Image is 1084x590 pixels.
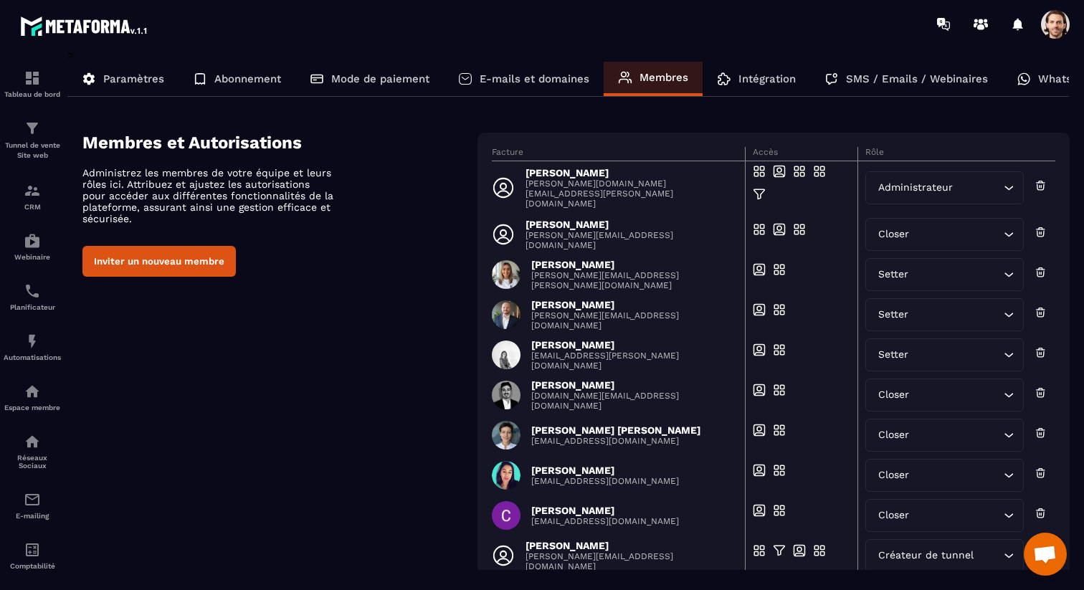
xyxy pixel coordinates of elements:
[531,391,736,411] p: [DOMAIN_NAME][EMAIL_ADDRESS][DOMAIN_NAME]
[531,424,700,436] p: [PERSON_NAME] [PERSON_NAME]
[912,427,999,443] input: Search for option
[4,530,61,581] a: accountantaccountantComptabilité
[865,539,1023,572] div: Search for option
[640,71,688,84] p: Membres
[875,267,911,282] span: Setter
[24,333,41,350] img: automations
[865,298,1023,331] div: Search for option
[531,351,736,371] p: [EMAIL_ADDRESS][PERSON_NAME][DOMAIN_NAME]
[24,282,41,300] img: scheduler
[20,13,149,39] img: logo
[912,227,999,242] input: Search for option
[480,72,589,85] p: E-mails et domaines
[4,372,61,422] a: automationsautomationsEspace membre
[875,180,956,196] span: Administrateur
[24,541,41,558] img: accountant
[531,310,736,330] p: [PERSON_NAME][EMAIL_ADDRESS][DOMAIN_NAME]
[875,467,912,483] span: Closer
[24,433,41,450] img: social-network
[875,347,911,363] span: Setter
[875,307,911,323] span: Setter
[526,230,736,250] p: [PERSON_NAME][EMAIL_ADDRESS][DOMAIN_NAME]
[526,540,736,551] p: [PERSON_NAME]
[526,551,736,571] p: [PERSON_NAME][EMAIL_ADDRESS][DOMAIN_NAME]
[865,459,1023,492] div: Search for option
[24,491,41,508] img: email
[24,120,41,137] img: formation
[865,218,1023,251] div: Search for option
[531,436,700,446] p: [EMAIL_ADDRESS][DOMAIN_NAME]
[858,147,1055,161] th: Rôle
[24,182,41,199] img: formation
[531,270,736,290] p: [PERSON_NAME][EMAIL_ADDRESS][PERSON_NAME][DOMAIN_NAME]
[865,379,1023,411] div: Search for option
[846,72,988,85] p: SMS / Emails / Webinaires
[976,548,999,563] input: Search for option
[4,353,61,361] p: Automatisations
[912,508,999,523] input: Search for option
[526,219,736,230] p: [PERSON_NAME]
[24,70,41,87] img: formation
[875,548,976,563] span: Créateur de tunnel
[956,180,999,196] input: Search for option
[865,171,1023,204] div: Search for option
[4,272,61,322] a: schedulerschedulerPlanificateur
[531,476,679,486] p: [EMAIL_ADDRESS][DOMAIN_NAME]
[526,179,736,209] p: [PERSON_NAME][DOMAIN_NAME][EMAIL_ADDRESS][PERSON_NAME][DOMAIN_NAME]
[865,258,1023,291] div: Search for option
[531,339,736,351] p: [PERSON_NAME]
[526,167,736,179] p: [PERSON_NAME]
[746,147,858,161] th: Accès
[4,222,61,272] a: automationsautomationsWebinaire
[4,141,61,161] p: Tunnel de vente Site web
[875,387,912,403] span: Closer
[82,167,333,224] p: Administrez les membres de votre équipe et leurs rôles ici. Attribuez et ajustez les autorisation...
[531,299,736,310] p: [PERSON_NAME]
[4,109,61,171] a: formationformationTunnel de vente Site web
[24,232,41,249] img: automations
[531,379,736,391] p: [PERSON_NAME]
[911,267,999,282] input: Search for option
[4,422,61,480] a: social-networksocial-networkRéseaux Sociaux
[24,383,41,400] img: automations
[911,307,999,323] input: Search for option
[875,227,912,242] span: Closer
[1024,533,1067,576] div: Ouvrir le chat
[531,465,679,476] p: [PERSON_NAME]
[4,303,61,311] p: Planificateur
[103,72,164,85] p: Paramètres
[531,516,679,526] p: [EMAIL_ADDRESS][DOMAIN_NAME]
[531,259,736,270] p: [PERSON_NAME]
[875,427,912,443] span: Closer
[912,387,999,403] input: Search for option
[331,72,429,85] p: Mode de paiement
[912,467,999,483] input: Search for option
[911,347,999,363] input: Search for option
[4,454,61,470] p: Réseaux Sociaux
[4,322,61,372] a: automationsautomationsAutomatisations
[865,419,1023,452] div: Search for option
[4,171,61,222] a: formationformationCRM
[4,90,61,98] p: Tableau de bord
[531,505,679,516] p: [PERSON_NAME]
[82,133,477,153] h4: Membres et Autorisations
[214,72,281,85] p: Abonnement
[865,499,1023,532] div: Search for option
[865,338,1023,371] div: Search for option
[4,512,61,520] p: E-mailing
[875,508,912,523] span: Closer
[4,404,61,411] p: Espace membre
[738,72,796,85] p: Intégration
[4,562,61,570] p: Comptabilité
[4,480,61,530] a: emailemailE-mailing
[4,203,61,211] p: CRM
[492,147,746,161] th: Facture
[4,59,61,109] a: formationformationTableau de bord
[4,253,61,261] p: Webinaire
[82,246,236,277] button: Inviter un nouveau membre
